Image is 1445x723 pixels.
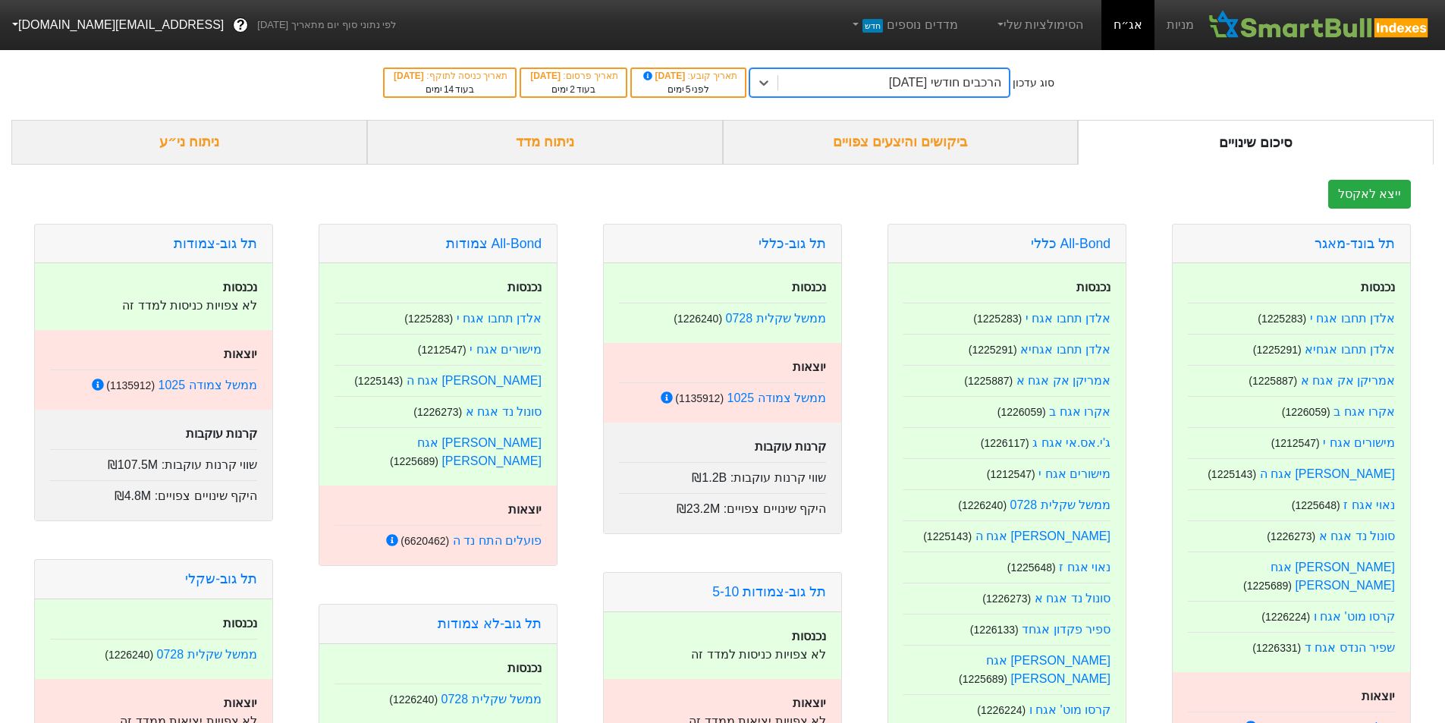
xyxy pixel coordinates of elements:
[11,120,367,165] div: ניתוח ני״ע
[639,69,737,83] div: תאריך קובע :
[987,468,1035,480] small: ( 1212547 )
[1059,561,1110,574] a: נאוי אגח ז
[390,455,438,467] small: ( 1225689 )
[1361,281,1395,294] strong: נכנסות
[1301,374,1395,387] a: אמריקן אק אגח א
[470,343,542,356] a: מישורים אגח י
[677,502,720,515] span: ₪23.2M
[1261,611,1310,623] small: ( 1226224 )
[1206,10,1433,40] img: SmartBull
[1282,406,1330,418] small: ( 1226059 )
[438,616,542,631] a: תל גוב-לא צמודות
[570,84,575,95] span: 2
[619,646,826,664] p: לא צפויות כניסות למדד זה
[1258,313,1306,325] small: ( 1225283 )
[50,297,257,315] p: לא צפויות כניסות למדד זה
[185,571,257,586] a: תל גוב-שקלי
[1328,180,1411,209] button: ייצא לאקסל
[157,648,257,661] a: ממשל שקלית 0728
[507,662,542,674] strong: נכנסות
[1333,405,1395,418] a: אקרו אגח ב
[1343,498,1395,511] a: נאוי אגח ז
[115,489,152,502] span: ₪4.8M
[619,462,826,487] div: שווי קרנות עוקבות :
[997,406,1046,418] small: ( 1226059 )
[686,84,691,95] span: 5
[973,313,1022,325] small: ( 1225283 )
[1020,343,1110,356] a: אלדן תחבו אגחיא
[1243,580,1292,592] small: ( 1225689 )
[223,281,257,294] strong: נכנסות
[1253,344,1302,356] small: ( 1225291 )
[1305,343,1395,356] a: אלדן תחבו אגחיא
[394,71,426,81] span: [DATE]
[159,379,257,391] a: ממשל צמודה 1025
[407,374,542,387] a: [PERSON_NAME] אגח ה
[529,83,618,96] div: בעוד ימים
[1031,236,1110,251] a: All-Bond כללי
[444,84,454,95] span: 14
[50,449,257,474] div: שווי קרנות עוקבות :
[1305,641,1395,654] a: שפיר הנדס אגח ד
[675,392,724,404] small: ( 1135912 )
[674,313,722,325] small: ( 1226240 )
[417,436,542,467] a: [PERSON_NAME] אגח [PERSON_NAME]
[413,406,462,418] small: ( 1226273 )
[639,83,737,96] div: לפני ימים
[1029,703,1110,716] a: קרסו מוט' אגח ו
[843,10,964,40] a: מדדים נוספיםחדש
[1013,75,1054,91] div: סוג עדכון
[726,312,826,325] a: ממשל שקלית 0728
[641,71,688,81] span: [DATE]
[619,493,826,518] div: היקף שינויים צפויים :
[441,693,542,706] a: ממשל שקלית 0728
[970,624,1019,636] small: ( 1226133 )
[1310,312,1395,325] a: אלדן תחבו אגח י
[392,69,507,83] div: תאריך כניסה לתוקף :
[529,69,618,83] div: תאריך פרסום :
[401,535,449,547] small: ( 6620462 )
[889,74,1001,92] div: הרכבים חודשי [DATE]
[1267,530,1315,542] small: ( 1226273 )
[1323,436,1395,449] a: מישורים אגח י
[1035,592,1110,605] a: סונול נד אגח א
[975,530,1111,542] a: [PERSON_NAME] אגח ה
[1271,437,1320,449] small: ( 1212547 )
[530,71,563,81] span: [DATE]
[1010,498,1110,511] a: ממשל שקלית 0728
[712,584,826,599] a: תל גוב-צמודות 5-10
[418,344,466,356] small: ( 1212547 )
[862,19,883,33] span: חדש
[1315,236,1395,251] a: תל בונד-מאגר
[755,440,826,453] strong: קרנות עוקבות
[108,458,158,471] span: ₪107.5M
[1007,561,1056,574] small: ( 1225648 )
[981,437,1029,449] small: ( 1226117 )
[392,83,507,96] div: בעוד ימים
[1249,375,1297,387] small: ( 1225887 )
[1292,499,1340,511] small: ( 1225648 )
[446,236,542,251] a: All-Bond צמודות
[1252,642,1301,654] small: ( 1226331 )
[404,313,453,325] small: ( 1225283 )
[792,630,826,643] strong: נכנסות
[793,360,826,373] strong: יוצאות
[223,617,257,630] strong: נכנסות
[186,427,257,440] strong: קרנות עוקבות
[958,499,1007,511] small: ( 1226240 )
[1208,468,1256,480] small: ( 1225143 )
[759,236,826,251] a: תל גוב-כללי
[1078,120,1434,165] div: סיכום שינויים
[727,391,826,404] a: ממשל צמודה 1025
[1314,610,1395,623] a: קרסו מוט' אגח ו
[986,654,1110,685] a: [PERSON_NAME] אגח [PERSON_NAME]
[453,534,542,547] a: פועלים התח נד ה
[982,593,1031,605] small: ( 1226273 )
[106,379,155,391] small: ( 1135912 )
[964,375,1013,387] small: ( 1225887 )
[367,120,723,165] div: ניתוח מדד
[793,696,826,709] strong: יוצאות
[1038,467,1110,480] a: מישורים אגח י
[1026,312,1110,325] a: אלדן תחבו אגח י
[50,480,257,505] div: היקף שינויים צפויים :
